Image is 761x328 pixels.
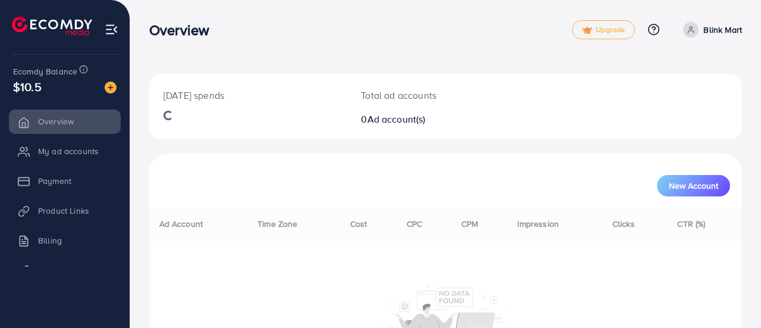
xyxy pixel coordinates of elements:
p: [DATE] spends [163,88,332,102]
a: tickUpgrade [572,20,635,39]
button: New Account [657,175,730,196]
img: image [105,82,117,93]
h2: 0 [361,114,480,125]
span: Ad account(s) [367,113,426,126]
span: Upgrade [582,26,625,35]
a: Blink Mart [678,22,742,38]
span: New Account [669,182,718,190]
span: Ecomdy Balance [13,65,77,77]
img: logo [12,17,92,35]
h3: Overview [149,21,219,39]
span: $10.5 [13,78,42,95]
p: Total ad accounts [361,88,480,102]
img: tick [582,26,592,35]
img: menu [105,23,118,36]
p: Blink Mart [703,23,742,37]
